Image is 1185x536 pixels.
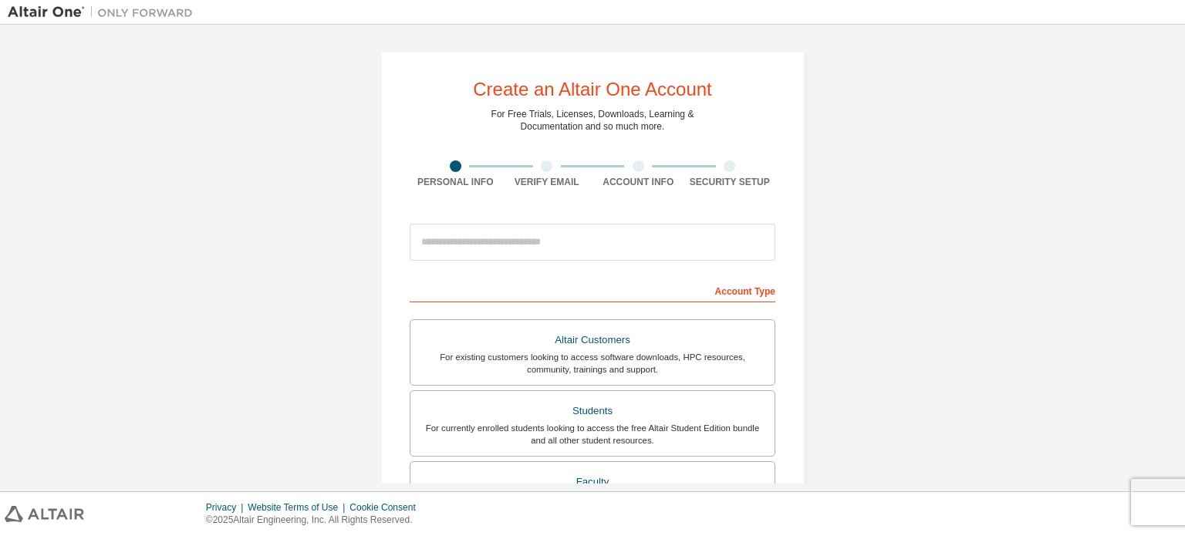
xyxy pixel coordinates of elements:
p: © 2025 Altair Engineering, Inc. All Rights Reserved. [206,514,425,527]
div: Account Type [410,278,775,302]
div: For currently enrolled students looking to access the free Altair Student Edition bundle and all ... [420,422,765,447]
div: Account Info [592,176,684,188]
div: Verify Email [501,176,593,188]
div: Create an Altair One Account [473,80,712,99]
img: Altair One [8,5,201,20]
img: altair_logo.svg [5,506,84,522]
div: For existing customers looking to access software downloads, HPC resources, community, trainings ... [420,351,765,376]
div: Security Setup [684,176,776,188]
div: Personal Info [410,176,501,188]
div: Privacy [206,501,248,514]
div: Altair Customers [420,329,765,351]
div: Cookie Consent [349,501,424,514]
div: Students [420,400,765,422]
div: For Free Trials, Licenses, Downloads, Learning & Documentation and so much more. [491,108,694,133]
div: Website Terms of Use [248,501,349,514]
div: Faculty [420,471,765,493]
